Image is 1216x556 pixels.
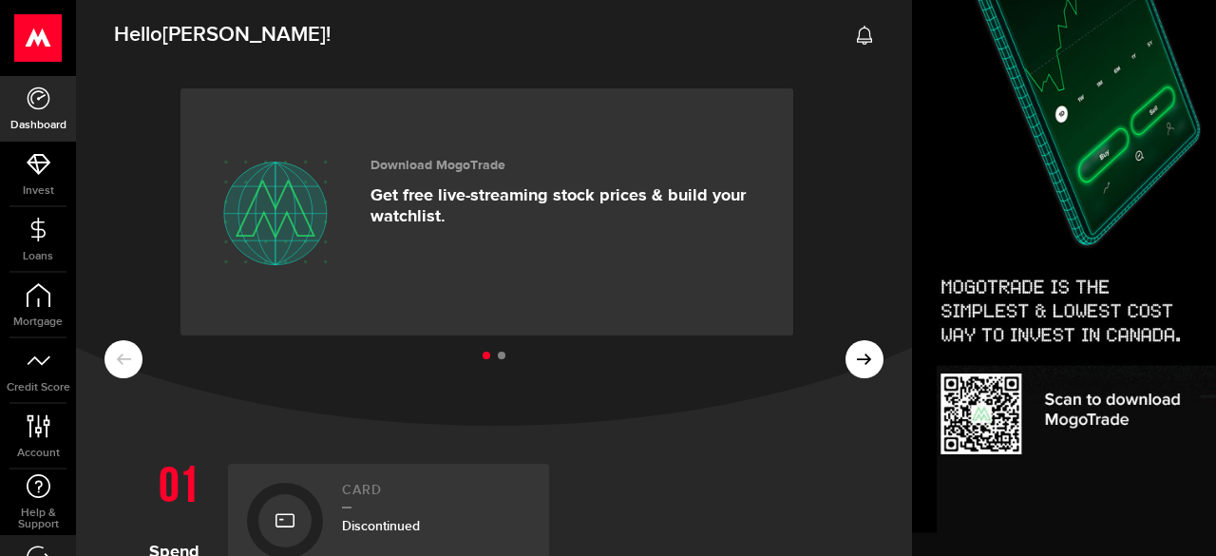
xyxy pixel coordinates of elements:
[162,22,326,48] span: [PERSON_NAME]
[370,185,765,227] p: Get free live-streaming stock prices & build your watchlist.
[342,483,530,508] h2: Card
[180,88,793,336] a: Download MogoTrade Get free live-streaming stock prices & build your watchlist.
[370,158,765,174] h3: Download MogoTrade
[342,518,420,534] span: Discontinued
[114,15,331,55] span: Hello !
